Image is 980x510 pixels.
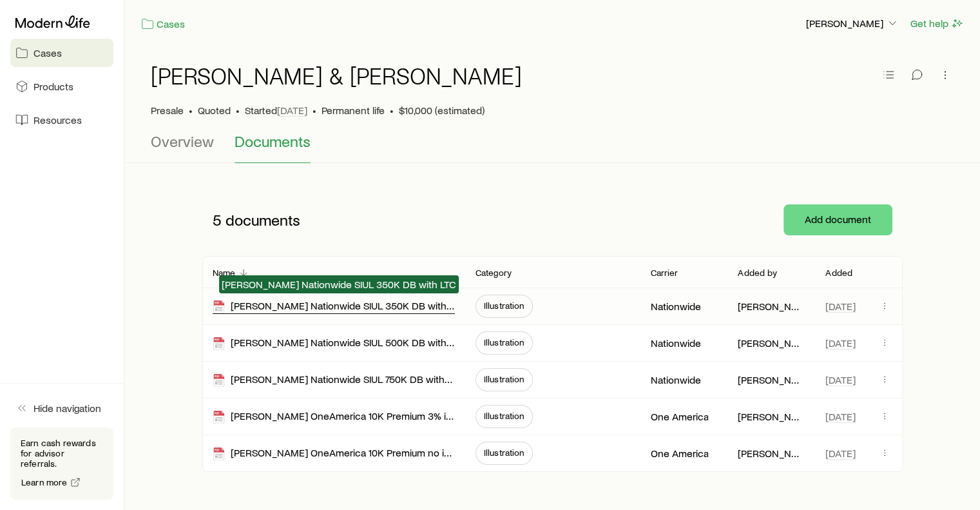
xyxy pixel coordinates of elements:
span: Permanent life [322,104,385,117]
a: Cases [10,39,113,67]
p: Started [245,104,307,117]
button: Add document [783,204,892,235]
span: Documents [235,132,311,150]
p: Nationwide [650,373,700,386]
span: $10,000 (estimated) [399,104,485,117]
p: [PERSON_NAME] [738,337,805,349]
p: Presale [151,104,184,117]
div: [PERSON_NAME] OneAmerica 10K Premium 3% inflation [213,409,455,424]
p: Name [213,268,236,278]
p: Added by [738,268,776,278]
span: Products [34,80,73,93]
div: [PERSON_NAME] Nationwide SIUL 350K DB with LTC [213,299,455,314]
span: [DATE] [825,373,856,386]
div: Case details tabs [151,132,954,163]
h1: [PERSON_NAME] & [PERSON_NAME] [151,63,521,88]
span: documents [226,211,300,229]
p: [PERSON_NAME] [738,300,805,313]
a: Cases [140,17,186,32]
span: [DATE] [825,300,856,313]
p: [PERSON_NAME] [738,447,805,460]
span: [DATE] [277,104,307,117]
span: Quoted [198,104,231,117]
p: Carrier [650,268,678,278]
div: [PERSON_NAME] Nationwide SIUL 750K DB with LTC [213,373,455,387]
span: • [189,104,193,117]
div: Earn cash rewards for advisor referrals.Learn more [10,427,113,500]
span: Resources [34,113,82,126]
span: Illustration [484,300,524,311]
span: [DATE] [825,337,856,349]
p: Nationwide [650,300,700,313]
button: Get help [910,16,965,31]
p: Category [476,268,512,278]
div: [PERSON_NAME] Nationwide SIUL 500K DB with LTC [213,336,455,351]
span: Illustration [484,411,524,421]
span: Illustration [484,337,524,348]
div: [PERSON_NAME] OneAmerica 10K Premium no inflation [213,446,455,461]
span: • [236,104,240,117]
span: [DATE] [825,410,856,423]
span: Illustration [484,374,524,384]
span: Cases [34,46,62,59]
p: [PERSON_NAME] [738,410,805,423]
p: Earn cash rewards for advisor referrals. [21,438,103,469]
p: Nationwide [650,337,700,349]
span: [DATE] [825,447,856,460]
p: [PERSON_NAME] [806,17,899,30]
span: • [390,104,394,117]
p: One America [650,447,708,460]
button: Hide navigation [10,394,113,422]
p: Added [825,268,852,278]
span: Illustration [484,447,524,458]
span: Hide navigation [34,402,101,415]
a: Products [10,72,113,101]
p: [PERSON_NAME] [738,373,805,386]
span: • [312,104,316,117]
p: One America [650,410,708,423]
span: Learn more [21,478,68,487]
span: Overview [151,132,214,150]
button: [PERSON_NAME] [805,16,899,32]
span: 5 [213,211,222,229]
a: Resources [10,106,113,134]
